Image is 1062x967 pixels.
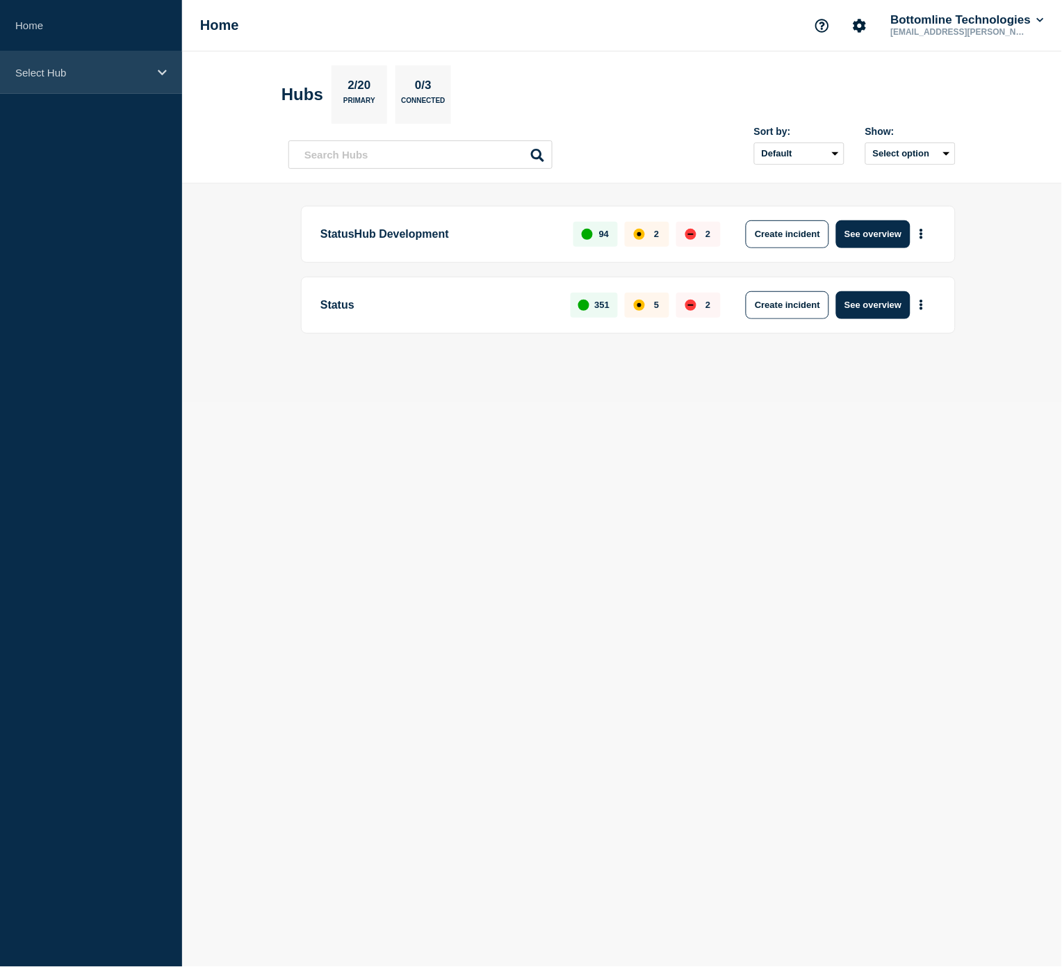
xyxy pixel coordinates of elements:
[845,11,874,40] button: Account settings
[754,126,844,137] div: Sort by:
[320,291,555,319] p: Status
[913,221,931,247] button: More actions
[654,229,659,239] p: 2
[288,140,553,169] input: Search Hubs
[705,300,710,310] p: 2
[654,300,659,310] p: 5
[836,291,910,319] button: See overview
[401,97,445,111] p: Connected
[865,126,956,137] div: Show:
[746,291,829,319] button: Create incident
[754,143,844,165] select: Sort by
[746,220,829,248] button: Create incident
[15,67,149,79] p: Select Hub
[634,229,645,240] div: affected
[913,292,931,318] button: More actions
[578,300,589,311] div: up
[634,300,645,311] div: affected
[595,300,610,310] p: 351
[320,220,557,248] p: StatusHub Development
[582,229,593,240] div: up
[888,27,1033,37] p: [EMAIL_ADDRESS][PERSON_NAME][DOMAIN_NAME]
[705,229,710,239] p: 2
[343,97,375,111] p: Primary
[685,300,696,311] div: down
[599,229,609,239] p: 94
[808,11,837,40] button: Support
[343,79,376,97] p: 2/20
[281,85,323,104] h2: Hubs
[685,229,696,240] div: down
[888,13,1047,27] button: Bottomline Technologies
[836,220,910,248] button: See overview
[865,143,956,165] button: Select option
[410,79,437,97] p: 0/3
[200,17,239,33] h1: Home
